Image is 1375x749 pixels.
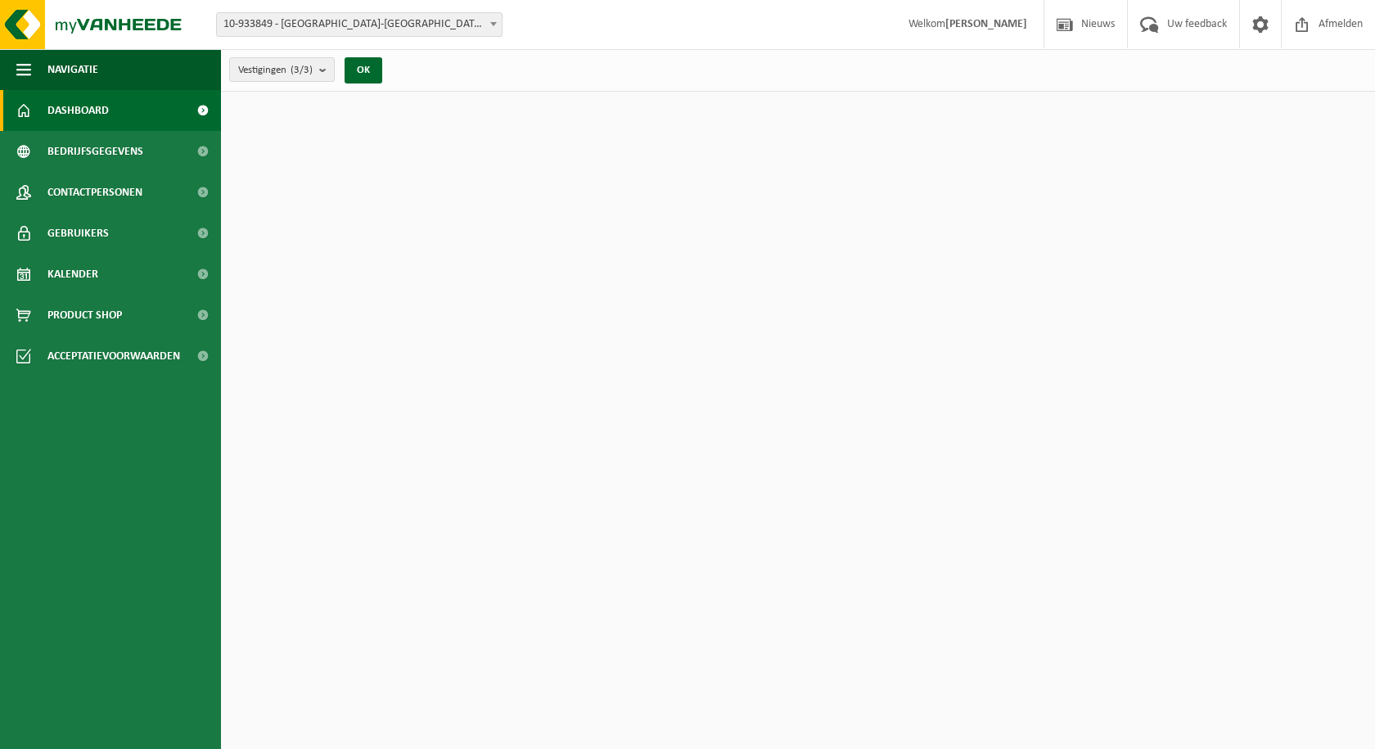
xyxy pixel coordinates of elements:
count: (3/3) [291,65,313,75]
strong: [PERSON_NAME] [945,18,1027,30]
span: Bedrijfsgegevens [47,131,143,172]
button: Vestigingen(3/3) [229,57,335,82]
span: Navigatie [47,49,98,90]
span: 10-933849 - SINT-LODEWIJK-BRUGGE VZW - SINT-ANDRIES [217,13,502,36]
button: OK [345,57,382,83]
span: Contactpersonen [47,172,142,213]
span: Acceptatievoorwaarden [47,336,180,377]
span: Kalender [47,254,98,295]
span: Gebruikers [47,213,109,254]
span: Vestigingen [238,58,313,83]
span: Product Shop [47,295,122,336]
span: Dashboard [47,90,109,131]
span: 10-933849 - SINT-LODEWIJK-BRUGGE VZW - SINT-ANDRIES [216,12,503,37]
